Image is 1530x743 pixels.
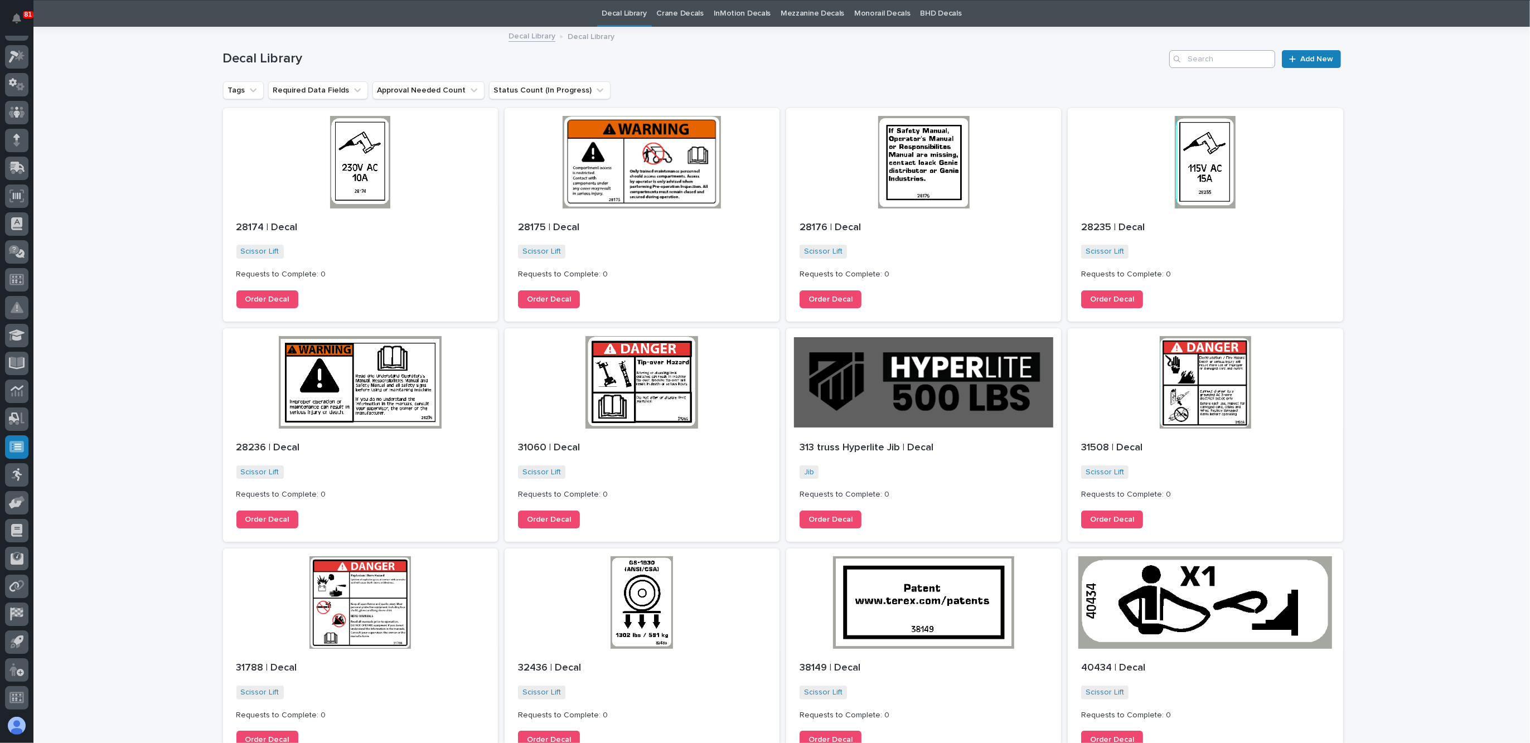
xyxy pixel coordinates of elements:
a: Order Decal [1081,290,1143,308]
a: 28235 | DecalScissor Lift Requests to Complete: 0Order Decal [1068,108,1343,322]
span: Order Decal [808,516,853,523]
p: Requests to Complete: 0 [518,270,766,279]
a: Scissor Lift [241,688,279,697]
span: Order Decal [527,295,571,303]
a: InMotion Decals [714,1,771,27]
p: Requests to Complete: 0 [518,490,766,499]
p: Requests to Complete: 0 [236,270,485,279]
a: Scissor Lift [1086,688,1124,697]
a: Crane Decals [657,1,704,27]
p: 28175 | Decal [518,222,766,234]
div: Notifications81 [14,13,28,31]
p: 31788 | Decal [236,662,485,674]
a: Order Decal [236,290,298,308]
a: Scissor Lift [241,247,279,256]
span: Order Decal [245,516,289,523]
a: Scissor Lift [1086,247,1124,256]
a: Scissor Lift [522,468,561,477]
a: Scissor Lift [241,468,279,477]
span: Order Decal [527,516,571,523]
p: 31508 | Decal [1081,442,1329,454]
p: 31060 | Decal [518,442,766,454]
a: Order Decal [800,511,861,528]
a: Mezzanine Decals [781,1,844,27]
a: Order Decal [236,511,298,528]
p: Requests to Complete: 0 [1081,270,1329,279]
p: Requests to Complete: 0 [800,490,1048,499]
span: Order Decal [1090,295,1134,303]
p: 28174 | Decal [236,222,485,234]
a: Scissor Lift [1086,468,1124,477]
a: Monorail Decals [854,1,910,27]
span: Add New [1301,55,1334,63]
a: 28174 | DecalScissor Lift Requests to Complete: 0Order Decal [223,108,498,322]
button: Tags [223,81,264,99]
a: Order Decal [800,290,861,308]
a: Scissor Lift [804,247,843,256]
p: Requests to Complete: 0 [1081,711,1329,720]
button: Notifications [5,7,28,30]
button: Approval Needed Count [372,81,485,99]
a: Jib [804,468,814,477]
a: Order Decal [518,511,580,528]
p: Requests to Complete: 0 [800,270,1048,279]
p: 28236 | Decal [236,442,485,454]
p: 40434 | Decal [1081,662,1329,674]
p: 28176 | Decal [800,222,1048,234]
p: 81 [25,11,32,18]
a: 28176 | DecalScissor Lift Requests to Complete: 0Order Decal [786,108,1061,322]
button: Status Count (In Progress) [489,81,611,99]
a: 28175 | DecalScissor Lift Requests to Complete: 0Order Decal [505,108,779,322]
p: Requests to Complete: 0 [800,711,1048,720]
p: 38149 | Decal [800,662,1048,674]
a: Order Decal [1081,511,1143,528]
input: Search [1169,50,1275,68]
span: Order Decal [245,295,289,303]
a: BHD Decals [921,1,962,27]
p: 32436 | Decal [518,662,766,674]
a: Scissor Lift [804,688,843,697]
a: 31508 | DecalScissor Lift Requests to Complete: 0Order Decal [1068,328,1343,542]
button: users-avatar [5,714,28,737]
a: Decal Library [602,1,647,27]
p: Requests to Complete: 0 [518,711,766,720]
a: Scissor Lift [522,247,561,256]
a: 313 truss Hyperlite Jib | DecalJib Requests to Complete: 0Order Decal [786,328,1061,542]
h1: Decal Library [223,51,1165,67]
a: 31060 | DecalScissor Lift Requests to Complete: 0Order Decal [505,328,779,542]
a: Order Decal [518,290,580,308]
a: Scissor Lift [522,688,561,697]
a: Decal Library [509,29,555,42]
a: Add New [1282,50,1340,68]
p: Requests to Complete: 0 [1081,490,1329,499]
p: 313 truss Hyperlite Jib | Decal [800,442,1048,454]
a: 28236 | DecalScissor Lift Requests to Complete: 0Order Decal [223,328,498,542]
span: Order Decal [1090,516,1134,523]
p: 28235 | Decal [1081,222,1329,234]
p: Decal Library [568,30,614,42]
button: Required Data Fields [268,81,368,99]
p: Requests to Complete: 0 [236,711,485,720]
p: Requests to Complete: 0 [236,490,485,499]
span: Order Decal [808,295,853,303]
